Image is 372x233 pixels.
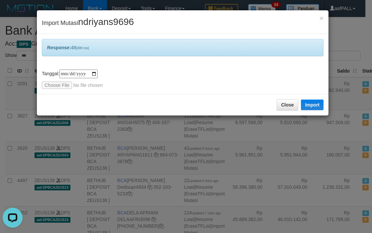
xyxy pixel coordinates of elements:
[78,17,134,27] span: ndriyans9696
[320,14,324,22] span: ×
[76,46,89,50] span: [499 ms]
[320,15,324,22] button: Close
[277,99,298,111] button: Close
[47,45,71,50] b: Response:
[301,100,324,110] button: Import
[42,70,324,89] div: Tanggal:
[42,39,324,56] div: 48
[42,20,134,26] span: Import Mutasi
[3,3,23,23] button: Open LiveChat chat widget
